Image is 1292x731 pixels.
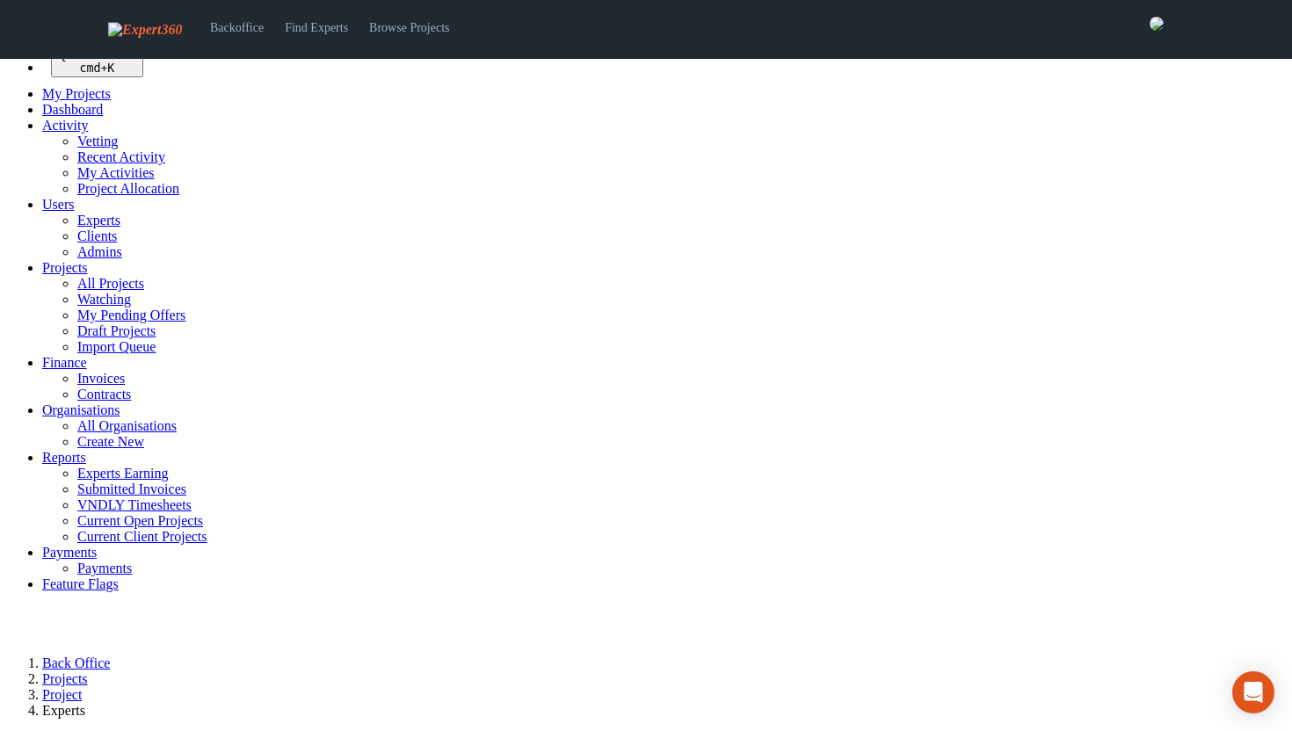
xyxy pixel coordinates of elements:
div: + [58,62,136,75]
a: Users [42,197,74,212]
a: Recent Activity [77,149,165,164]
a: Current Client Projects [77,529,207,544]
a: Current Open Projects [77,513,203,528]
a: Watching [77,292,131,307]
kbd: K [107,62,114,75]
a: Experts Earning [77,466,169,481]
a: Project Allocation [77,181,179,196]
a: My Projects [42,86,111,101]
a: Invoices [77,371,125,386]
a: Feature Flags [42,576,119,591]
a: Project [42,687,82,702]
img: 0421c9a1-ac87-4857-a63f-b59ed7722763-normal.jpeg [1150,17,1164,31]
a: Contracts [77,387,131,402]
a: Import Queue [77,339,156,354]
a: Dashboard [42,102,103,117]
a: All Organisations [77,418,177,433]
a: All Projects [77,276,144,291]
a: Create New [77,434,144,449]
a: Projects [42,260,88,275]
a: Draft Projects [77,323,156,338]
a: My Pending Offers [77,308,185,322]
a: Clients [77,228,117,243]
a: Projects [42,671,88,686]
div: Open Intercom Messenger [1232,671,1274,713]
kbd: cmd [79,62,100,75]
a: My Activities [77,165,155,180]
a: Activity [42,118,88,133]
a: Vetting [77,134,118,148]
a: Finance [42,355,87,370]
a: Organisations [42,402,120,417]
a: Admins [77,244,122,259]
img: Expert360 [108,22,182,38]
a: Experts [77,213,120,228]
a: Payments [42,545,97,560]
button: Quick search... cmd+K [51,46,143,77]
a: Reports [42,450,86,465]
a: Submitted Invoices [77,481,186,496]
a: VNDLY Timesheets [77,497,192,512]
a: Payments [77,561,132,575]
li: Experts [42,703,1285,719]
a: Back Office [42,655,110,670]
